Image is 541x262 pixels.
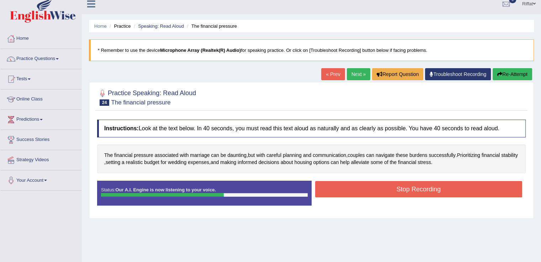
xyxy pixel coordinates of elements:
[220,159,236,166] span: Click to see word definition
[185,23,237,29] li: The financial pressure
[180,152,189,159] span: Click to see word definition
[340,159,349,166] span: Click to see word definition
[0,110,81,127] a: Predictions
[347,68,370,80] a: Next »
[221,152,226,159] span: Click to see word definition
[281,159,293,166] span: Click to see word definition
[303,152,311,159] span: Click to see word definition
[429,152,455,159] span: Click to see word definition
[418,159,431,166] span: Click to see word definition
[295,159,312,166] span: Click to see word definition
[227,152,246,159] span: Click to see word definition
[211,159,219,166] span: Click to see word definition
[259,159,279,166] span: Click to see word definition
[97,181,312,206] div: Status:
[111,99,170,106] small: The financial pressure
[0,150,81,168] a: Strategy Videos
[266,152,281,159] span: Click to see word definition
[161,159,166,166] span: Click to see word definition
[104,152,113,159] span: Click to see word definition
[188,159,209,166] span: Click to see word definition
[457,152,480,159] span: Click to see word definition
[390,159,397,166] span: Click to see word definition
[384,159,388,166] span: Click to see word definition
[348,152,365,159] span: Click to see word definition
[168,159,186,166] span: Click to see word definition
[315,181,523,197] button: Stop Recording
[493,68,532,80] button: Re-Attempt
[351,159,369,166] span: Click to see word definition
[409,152,428,159] span: Click to see word definition
[115,187,216,192] strong: Our A.I. Engine is now listening to your voice.
[0,130,81,148] a: Success Stories
[126,159,143,166] span: Click to see word definition
[0,29,81,47] a: Home
[482,152,500,159] span: Click to see word definition
[122,159,124,166] span: Click to see word definition
[372,68,423,80] button: Report Question
[100,99,109,106] span: 24
[313,152,346,159] span: Click to see word definition
[396,152,408,159] span: Click to see word definition
[376,152,394,159] span: Click to see word definition
[0,89,81,107] a: Online Class
[256,152,265,159] span: Click to see word definition
[108,23,131,29] li: Practice
[94,23,107,29] a: Home
[331,159,339,166] span: Click to see word definition
[0,49,81,67] a: Practice Questions
[238,159,257,166] span: Click to see word definition
[97,88,196,106] h2: Practice Speaking: Read Aloud
[283,152,302,159] span: Click to see word definition
[211,152,219,159] span: Click to see word definition
[134,152,153,159] span: Click to see word definition
[138,23,184,29] a: Speaking: Read Aloud
[425,68,491,80] a: Troubleshoot Recording
[97,120,526,137] h4: Look at the text below. In 40 seconds, you must read this text aloud as naturally and as clearly ...
[321,68,345,80] a: « Prev
[155,152,179,159] span: Click to see word definition
[144,159,159,166] span: Click to see word definition
[89,39,534,61] blockquote: * Remember to use the device for speaking practice. Or click on [Troubleshoot Recording] button b...
[366,152,374,159] span: Click to see word definition
[104,125,139,131] b: Instructions:
[398,159,416,166] span: Click to see word definition
[97,144,526,173] div: , , . , , .
[106,159,120,166] span: Click to see word definition
[114,152,132,159] span: Click to see word definition
[371,159,383,166] span: Click to see word definition
[0,170,81,188] a: Your Account
[0,69,81,87] a: Tests
[248,152,255,159] span: Click to see word definition
[313,159,329,166] span: Click to see word definition
[160,48,241,53] b: Microphone Array (Realtek(R) Audio)
[190,152,209,159] span: Click to see word definition
[501,152,518,159] span: Click to see word definition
